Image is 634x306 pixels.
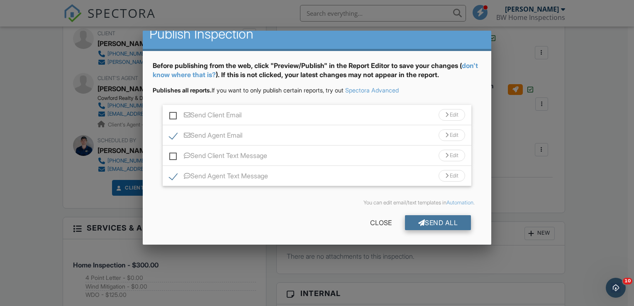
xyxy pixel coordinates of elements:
[446,199,473,206] a: Automation
[405,215,471,230] div: Send All
[169,172,268,182] label: Send Agent Text Message
[153,61,481,86] div: Before publishing from the web, click "Preview/Publish" in the Report Editor to save your changes...
[169,111,241,121] label: Send Client Email
[623,278,632,284] span: 10
[149,26,485,42] h2: Publish Inspection
[439,170,465,182] div: Edit
[357,215,405,230] div: Close
[153,87,212,94] strong: Publishes all reports.
[153,61,478,79] a: don't know where that is?
[439,150,465,161] div: Edit
[169,131,242,142] label: Send Agent Email
[159,199,475,206] div: You can edit email/text templates in .
[439,129,465,141] div: Edit
[169,152,267,162] label: Send Client Text Message
[606,278,626,298] iframe: Intercom live chat
[345,87,399,94] a: Spectora Advanced
[153,87,344,94] span: If you want to only publish certain reports, try out
[439,109,465,121] div: Edit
